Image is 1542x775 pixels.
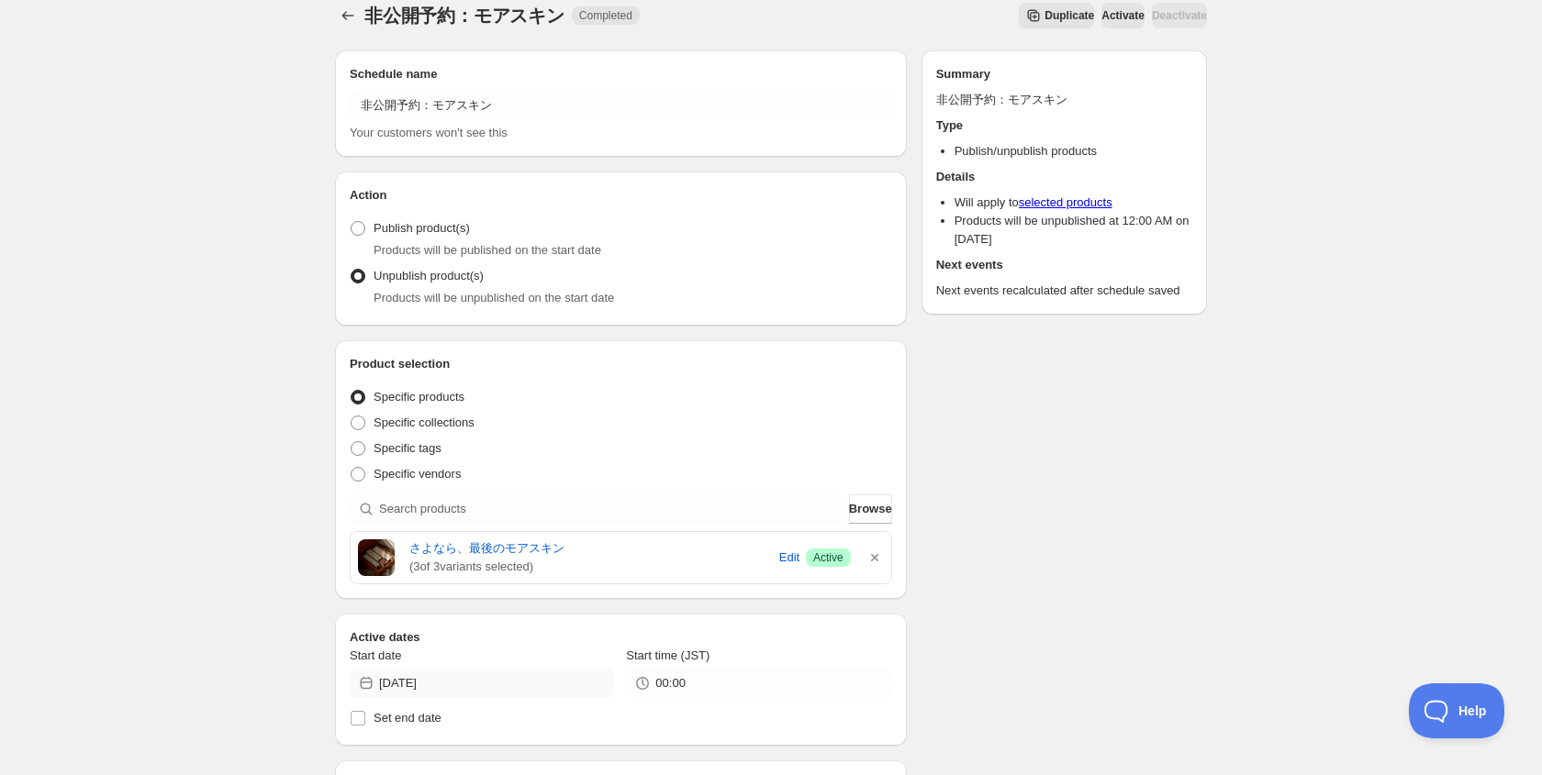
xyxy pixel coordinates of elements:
[350,628,892,647] h2: Active dates
[374,221,470,235] span: Publish product(s)
[955,212,1192,249] li: Products will be unpublished at 12:00 AM on [DATE]
[374,467,461,481] span: Specific vendors
[936,116,1192,135] h2: Type
[379,494,845,524] input: Search products
[374,415,475,429] span: Specific collections
[936,282,1192,300] p: Next events recalculated after schedule saved
[374,269,484,282] span: Unpublish product(s)
[350,186,892,205] h2: Action
[350,355,892,373] h2: Product selection
[1045,8,1094,23] span: Duplicate
[936,65,1192,83] h2: Summary
[579,8,632,23] span: Completed
[350,126,508,139] span: Your customers won't see this
[374,291,614,304] span: Products will be unpublished on the start date
[409,539,773,558] a: さよなら、最後のモアスキン
[335,3,361,28] button: Schedules
[626,648,710,662] span: Start time (JST)
[1019,3,1094,28] button: Secondary action label
[936,91,1192,109] p: 非公開予約：モアスキン
[849,494,892,524] button: Browse
[1409,683,1505,738] iframe: Toggle Customer Support
[374,441,441,455] span: Specific tags
[350,648,401,662] span: Start date
[409,558,773,576] span: ( 3 of 3 variants selected)
[777,543,802,572] button: Edit
[955,142,1192,161] li: Publish/unpublish products
[955,194,1192,212] li: Will apply to
[936,256,1192,274] h2: Next events
[936,168,1192,186] h2: Details
[374,243,601,257] span: Products will be published on the start date
[364,6,564,26] span: 非公開予約：モアスキン
[1101,3,1145,28] button: Activate
[779,548,799,567] span: Edit
[374,711,441,725] span: Set end date
[1019,195,1112,209] a: selected products
[374,390,464,404] span: Specific products
[350,65,892,83] h2: Schedule name
[849,500,892,518] span: Browse
[1101,8,1145,23] span: Activate
[813,550,844,565] span: Active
